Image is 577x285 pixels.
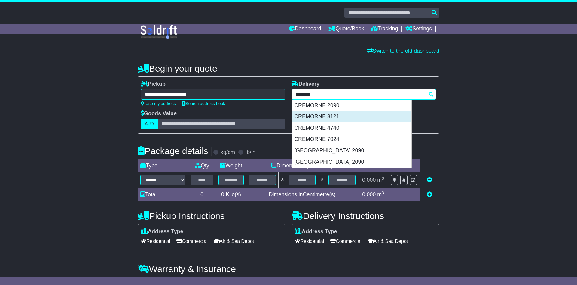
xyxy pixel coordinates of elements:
label: Delivery [292,81,319,88]
td: x [318,172,326,188]
td: x [278,172,286,188]
h4: Delivery Instructions [292,211,439,221]
sup: 3 [382,176,384,181]
h4: Warranty & Insurance [138,264,439,274]
label: AUD [141,119,158,129]
label: Address Type [295,228,337,235]
a: Switch to the old dashboard [367,48,439,54]
a: Remove this item [427,177,432,183]
a: Settings [405,24,432,34]
td: Dimensions in Centimetre(s) [246,188,358,201]
span: Air & Sea Depot [214,237,254,246]
td: Type [138,159,188,172]
h4: Package details | [138,146,213,156]
a: Use my address [141,101,176,106]
td: Kilo(s) [216,188,246,201]
label: Pickup [141,81,166,88]
span: 0.000 [362,191,376,197]
a: Search address book [182,101,225,106]
div: [GEOGRAPHIC_DATA] 2090 [292,145,411,156]
h4: Begin your quote [138,64,439,73]
label: kg/cm [221,149,235,156]
span: 0.000 [362,177,376,183]
span: m [377,177,384,183]
span: Air & Sea Depot [368,237,408,246]
div: CREMORNE 4740 [292,122,411,134]
td: Weight [216,159,246,172]
td: Total [138,188,188,201]
div: CREMORNE 7024 [292,134,411,145]
span: Commercial [330,237,361,246]
a: Dashboard [289,24,321,34]
label: lb/in [246,149,255,156]
span: m [377,191,384,197]
h4: Pickup Instructions [138,211,285,221]
label: Goods Value [141,110,177,117]
td: Dimensions (L x W x H) [246,159,358,172]
a: Add new item [427,191,432,197]
div: CREMORNE 2090 [292,100,411,111]
div: CREMORNE 3121 [292,111,411,122]
typeahead: Please provide city [292,89,436,100]
span: Residential [295,237,324,246]
sup: 3 [382,191,384,195]
span: Commercial [176,237,207,246]
td: 0 [188,188,216,201]
span: 0 [221,191,224,197]
span: Residential [141,237,170,246]
a: Tracking [371,24,398,34]
div: [GEOGRAPHIC_DATA] 2090 [292,156,411,168]
label: Address Type [141,228,183,235]
a: Quote/Book [328,24,364,34]
td: Qty [188,159,216,172]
